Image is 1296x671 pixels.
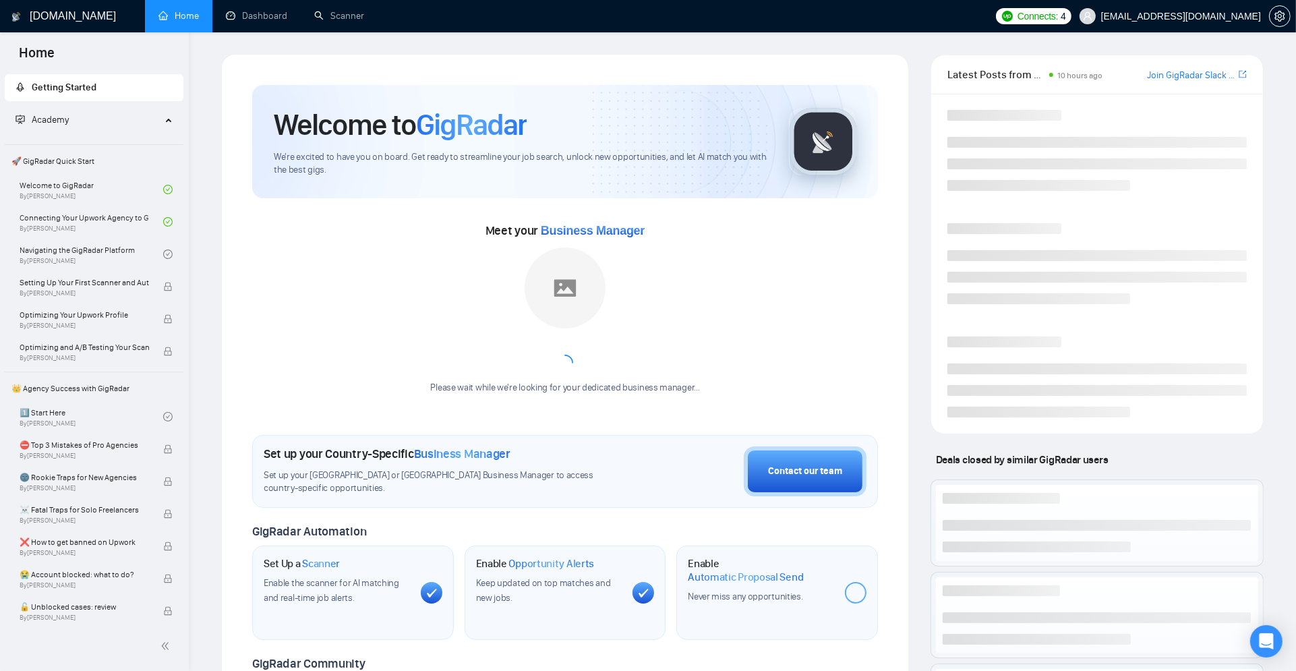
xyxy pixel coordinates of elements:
span: Business Manager [414,446,510,461]
a: Connecting Your Upwork Agency to GigRadarBy[PERSON_NAME] [20,207,163,237]
span: Meet your [485,223,645,238]
span: check-circle [163,185,173,194]
div: Open Intercom Messenger [1250,625,1283,658]
a: searchScanner [314,10,364,22]
span: By [PERSON_NAME] [20,322,149,330]
span: We're excited to have you on board. Get ready to streamline your job search, unlock new opportuni... [274,151,767,177]
span: 👑 Agency Success with GigRadar [6,375,182,402]
span: Getting Started [32,82,96,93]
span: Set up your [GEOGRAPHIC_DATA] or [GEOGRAPHIC_DATA] Business Manager to access country-specific op... [264,469,625,495]
img: logo [11,6,21,28]
span: ☠️ Fatal Traps for Solo Freelancers [20,503,149,517]
span: GigRadar Community [252,656,365,671]
span: Academy [32,114,69,125]
li: Getting Started [5,74,183,101]
span: export [1239,69,1247,80]
span: ⛔ Top 3 Mistakes of Pro Agencies [20,438,149,452]
span: Automatic Proposal Send [688,571,803,584]
span: By [PERSON_NAME] [20,354,149,362]
span: 4 [1061,9,1066,24]
span: 🌚 Rookie Traps for New Agencies [20,471,149,484]
h1: Enable [476,557,595,571]
img: gigradar-logo.png [790,108,857,175]
a: Join GigRadar Slack Community [1147,68,1236,83]
div: Contact our team [768,464,842,479]
span: check-circle [163,412,173,421]
span: By [PERSON_NAME] [20,614,149,622]
span: Scanner [302,557,340,571]
span: By [PERSON_NAME] [20,581,149,589]
span: Home [8,43,65,71]
span: check-circle [163,217,173,227]
h1: Welcome to [274,107,527,143]
span: Optimizing Your Upwork Profile [20,308,149,322]
button: Contact our team [744,446,866,496]
span: By [PERSON_NAME] [20,289,149,297]
span: 🚀 GigRadar Quick Start [6,148,182,175]
span: check-circle [163,250,173,259]
h1: Enable [688,557,834,583]
span: 10 hours ago [1057,71,1102,80]
span: Deals closed by similar GigRadar users [931,448,1113,471]
span: By [PERSON_NAME] [20,484,149,492]
span: lock [163,314,173,324]
a: 1️⃣ Start HereBy[PERSON_NAME] [20,402,163,432]
span: fund-projection-screen [16,115,25,124]
span: lock [163,574,173,583]
div: Please wait while we're looking for your dedicated business manager... [422,382,707,395]
span: lock [163,509,173,519]
span: Enable the scanner for AI matching and real-time job alerts. [264,577,399,604]
span: user [1083,11,1092,21]
img: placeholder.png [525,247,606,328]
a: Welcome to GigRadarBy[PERSON_NAME] [20,175,163,204]
span: GigRadar Automation [252,524,366,539]
span: lock [163,477,173,486]
span: Connects: [1018,9,1058,24]
span: lock [163,542,173,551]
span: lock [163,606,173,616]
span: By [PERSON_NAME] [20,452,149,460]
span: Setting Up Your First Scanner and Auto-Bidder [20,276,149,289]
span: Optimizing and A/B Testing Your Scanner for Better Results [20,341,149,354]
span: By [PERSON_NAME] [20,549,149,557]
span: lock [163,347,173,356]
button: setting [1269,5,1291,27]
span: Business Manager [541,224,645,237]
span: ❌ How to get banned on Upwork [20,535,149,549]
span: loading [555,353,575,373]
span: Academy [16,114,69,125]
span: lock [163,444,173,454]
span: lock [163,282,173,291]
img: upwork-logo.png [1002,11,1013,22]
span: Never miss any opportunities. [688,591,802,602]
a: dashboardDashboard [226,10,287,22]
a: Navigating the GigRadar PlatformBy[PERSON_NAME] [20,239,163,269]
span: Latest Posts from the GigRadar Community [947,66,1045,83]
span: double-left [160,639,174,653]
span: 😭 Account blocked: what to do? [20,568,149,581]
span: Opportunity Alerts [509,557,595,571]
a: export [1239,68,1247,81]
a: setting [1269,11,1291,22]
span: By [PERSON_NAME] [20,517,149,525]
h1: Set up your Country-Specific [264,446,510,461]
span: rocket [16,82,25,92]
span: Keep updated on top matches and new jobs. [476,577,611,604]
span: 🔓 Unblocked cases: review [20,600,149,614]
span: GigRadar [416,107,527,143]
h1: Set Up a [264,557,340,571]
a: homeHome [158,10,199,22]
